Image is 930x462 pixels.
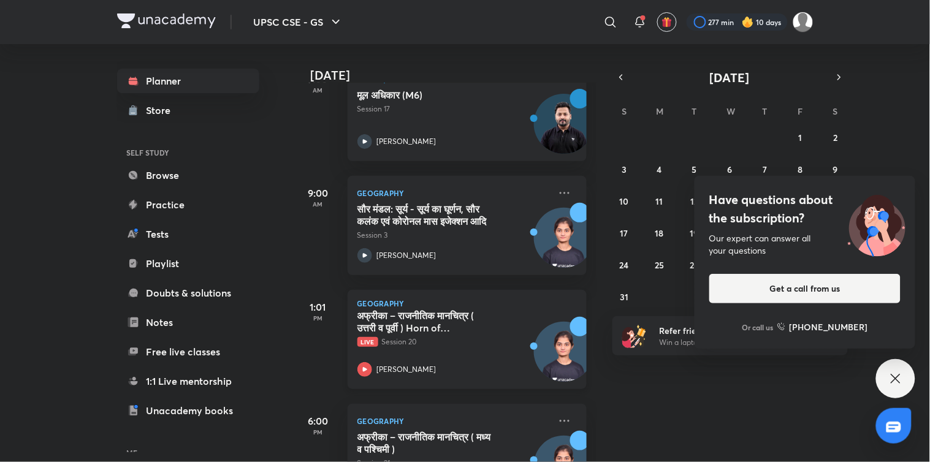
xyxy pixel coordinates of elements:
[117,192,259,217] a: Practice
[826,127,845,147] button: August 2, 2025
[294,414,343,428] h5: 6:00
[620,195,629,207] abbr: August 10, 2025
[622,164,627,175] abbr: August 3, 2025
[357,431,510,455] h5: अफ्रीका – राजनीतिक मानचित्र ( मध्य व पश्चिमी )
[357,203,510,227] h5: सौर मंडल: सूर्य - सूर्य का घूर्णन, सौर कलंक एवं कोरोनल मास इजेक्‍शन आदि
[614,287,634,306] button: August 31, 2025
[690,259,699,271] abbr: August 26, 2025
[535,328,593,387] img: Avatar
[357,336,550,347] p: Session 20
[833,164,838,175] abbr: August 9, 2025
[614,223,634,243] button: August 17, 2025
[311,68,599,83] h4: [DATE]
[720,159,739,179] button: August 6, 2025
[727,164,732,175] abbr: August 6, 2025
[655,259,664,271] abbr: August 25, 2025
[246,10,351,34] button: UPSC CSE - GS
[790,159,810,179] button: August 8, 2025
[535,100,593,159] img: Avatar
[692,164,697,175] abbr: August 5, 2025
[614,255,634,275] button: August 24, 2025
[620,259,629,271] abbr: August 24, 2025
[798,105,802,117] abbr: Friday
[294,428,343,436] p: PM
[294,86,343,94] p: AM
[117,369,259,393] a: 1:1 Live mentorship
[685,255,704,275] button: August 26, 2025
[294,186,343,200] h5: 9:00
[657,105,664,117] abbr: Monday
[117,222,259,246] a: Tests
[357,300,577,307] p: Geography
[117,251,259,276] a: Playlist
[630,69,831,86] button: [DATE]
[650,159,669,179] button: August 4, 2025
[357,186,550,200] p: Geography
[777,320,868,333] a: [PHONE_NUMBER]
[709,274,901,303] button: Get a call from us
[535,214,593,273] img: Avatar
[661,17,673,28] img: avatar
[742,322,774,333] p: Or call us
[798,164,802,175] abbr: August 8, 2025
[117,13,216,31] a: Company Logo
[117,310,259,335] a: Notes
[793,12,814,32] img: Komal
[709,232,901,257] div: Our expert can answer all your questions
[685,191,704,211] button: August 12, 2025
[655,227,664,239] abbr: August 18, 2025
[763,105,768,117] abbr: Thursday
[357,337,378,347] span: Live
[826,159,845,179] button: August 9, 2025
[742,16,754,28] img: streak
[620,227,628,239] abbr: August 17, 2025
[117,281,259,305] a: Doubts & solutions
[657,164,662,175] abbr: August 4, 2025
[117,339,259,364] a: Free live classes
[659,337,810,348] p: Win a laptop, vouchers & more
[294,300,343,314] h5: 1:01
[117,69,259,93] a: Planner
[833,132,837,143] abbr: August 2, 2025
[117,13,216,28] img: Company Logo
[377,364,436,375] p: [PERSON_NAME]
[685,159,704,179] button: August 5, 2025
[798,132,802,143] abbr: August 1, 2025
[650,255,669,275] button: August 25, 2025
[147,103,178,118] div: Store
[357,309,510,334] h5: अफ्रीका – राजनीतिक मानचित्र ( उत्तरी व पूर्वी ) Horn of Africa
[685,223,704,243] button: August 19, 2025
[294,200,343,208] p: AM
[357,104,550,115] p: Session 17
[790,320,868,333] h6: [PHONE_NUMBER]
[710,69,750,86] span: [DATE]
[357,414,550,428] p: Geography
[726,105,735,117] abbr: Wednesday
[622,324,647,348] img: referral
[650,191,669,211] button: August 11, 2025
[659,324,810,337] h6: Refer friends
[833,105,838,117] abbr: Saturday
[692,105,697,117] abbr: Tuesday
[377,136,436,147] p: [PERSON_NAME]
[691,195,699,207] abbr: August 12, 2025
[620,291,628,303] abbr: August 31, 2025
[709,191,901,227] h4: Have questions about the subscription?
[755,159,775,179] button: August 7, 2025
[763,164,767,175] abbr: August 7, 2025
[657,12,677,32] button: avatar
[838,191,915,257] img: ttu_illustration_new.svg
[357,89,510,101] h5: मूल अधिकार (M6)
[622,105,627,117] abbr: Sunday
[690,227,699,239] abbr: August 19, 2025
[357,230,550,241] p: Session 3
[117,398,259,423] a: Unacademy books
[117,142,259,163] h6: SELF STUDY
[650,223,669,243] button: August 18, 2025
[614,191,634,211] button: August 10, 2025
[294,314,343,322] p: PM
[117,163,259,187] a: Browse
[117,98,259,123] a: Store
[377,250,436,261] p: [PERSON_NAME]
[790,127,810,147] button: August 1, 2025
